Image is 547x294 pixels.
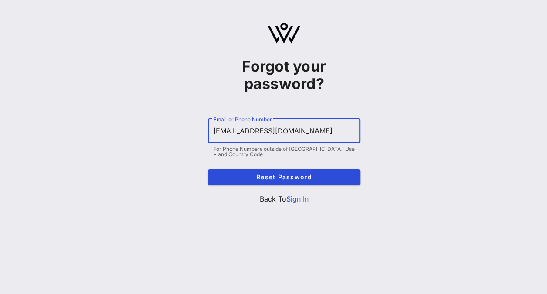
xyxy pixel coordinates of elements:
[213,147,355,157] div: For Phone Numbers outside of [GEOGRAPHIC_DATA]: Use + and Country Code
[208,58,360,92] h1: Forgot your password?
[208,169,360,185] button: Reset Password
[213,124,355,138] input: Email or Phone Number
[208,194,360,204] p: Back To
[213,116,272,123] label: Email or Phone Number
[286,195,309,203] a: Sign In
[215,173,353,181] span: Reset Password
[268,23,300,44] img: logo.svg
